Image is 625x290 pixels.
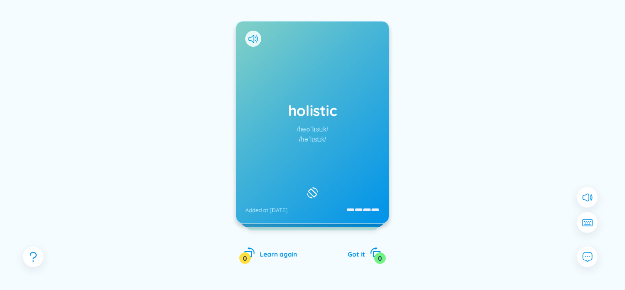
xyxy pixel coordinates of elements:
[297,124,329,134] div: /həʊˈlɪstɪk/
[370,246,381,258] span: rotate-right
[374,252,386,264] div: 0
[245,100,380,120] h1: holistic
[23,246,43,267] button: question
[27,251,39,263] span: question
[348,250,365,258] span: Got it
[244,246,255,258] span: rotate-left
[260,250,297,258] span: Learn again
[245,207,288,214] div: Added at [DATE]
[239,252,251,264] div: 0
[299,134,326,144] div: /həˈlɪstɪk/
